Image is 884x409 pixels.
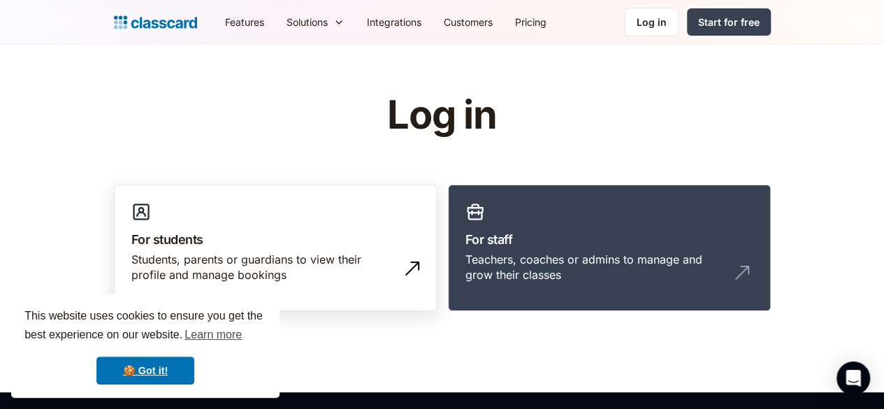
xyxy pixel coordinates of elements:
[687,8,771,36] a: Start for free
[504,6,558,38] a: Pricing
[356,6,433,38] a: Integrations
[465,230,753,249] h3: For staff
[182,324,244,345] a: learn more about cookies
[220,94,664,137] h1: Log in
[11,294,280,398] div: cookieconsent
[214,6,275,38] a: Features
[24,308,266,345] span: This website uses cookies to ensure you get the best experience on our website.
[96,357,194,385] a: dismiss cookie message
[131,252,391,283] div: Students, parents or guardians to view their profile and manage bookings
[275,6,356,38] div: Solutions
[625,8,679,36] a: Log in
[114,13,197,32] a: home
[131,230,419,249] h3: For students
[637,15,667,29] div: Log in
[465,252,725,283] div: Teachers, coaches or admins to manage and grow their classes
[448,185,771,312] a: For staffTeachers, coaches or admins to manage and grow their classes
[698,15,760,29] div: Start for free
[433,6,504,38] a: Customers
[836,361,870,395] div: Open Intercom Messenger
[287,15,328,29] div: Solutions
[114,185,437,312] a: For studentsStudents, parents or guardians to view their profile and manage bookings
